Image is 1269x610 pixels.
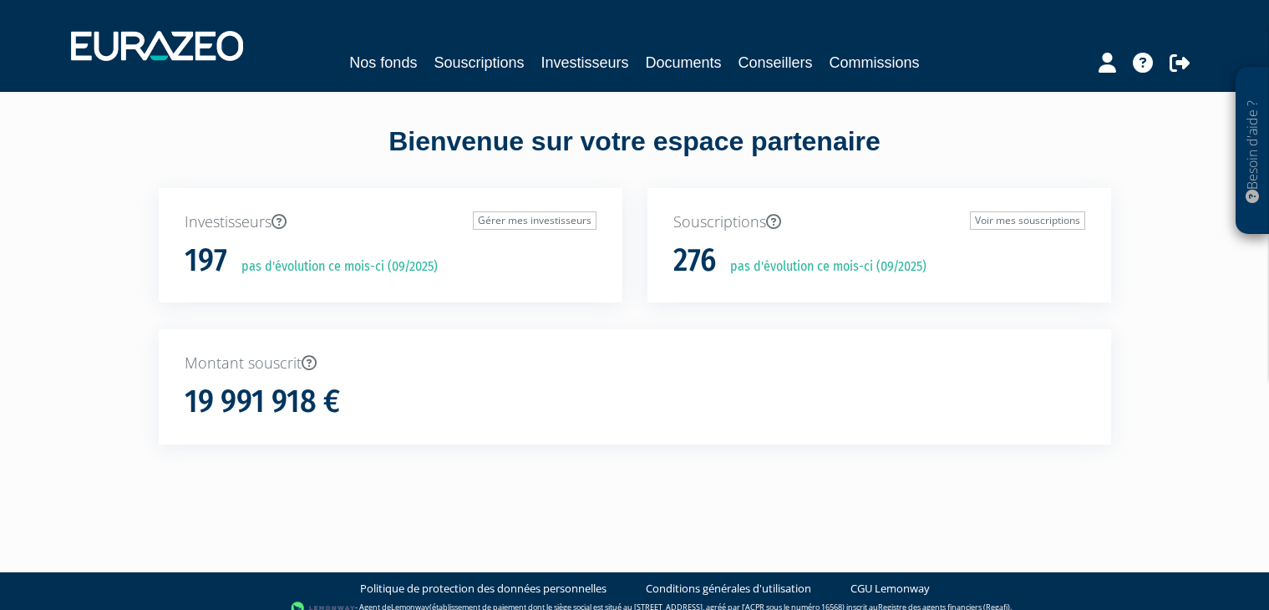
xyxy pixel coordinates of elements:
a: Investisseurs [541,51,628,74]
p: pas d'évolution ce mois-ci (09/2025) [230,257,438,277]
a: Politique de protection des données personnelles [360,581,607,597]
p: Souscriptions [673,211,1085,233]
p: Investisseurs [185,211,596,233]
div: Bienvenue sur votre espace partenaire [146,123,1124,188]
p: Besoin d'aide ? [1243,76,1262,226]
p: Montant souscrit [185,353,1085,374]
a: Voir mes souscriptions [970,211,1085,230]
img: 1732889491-logotype_eurazeo_blanc_rvb.png [71,31,243,61]
a: Gérer mes investisseurs [473,211,596,230]
a: Conseillers [739,51,813,74]
a: CGU Lemonway [850,581,930,597]
a: Documents [646,51,722,74]
a: Commissions [830,51,920,74]
h1: 19 991 918 € [185,384,340,419]
h1: 276 [673,243,716,278]
a: Conditions générales d'utilisation [646,581,811,597]
h1: 197 [185,243,227,278]
a: Nos fonds [349,51,417,74]
a: Souscriptions [434,51,524,74]
p: pas d'évolution ce mois-ci (09/2025) [718,257,926,277]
